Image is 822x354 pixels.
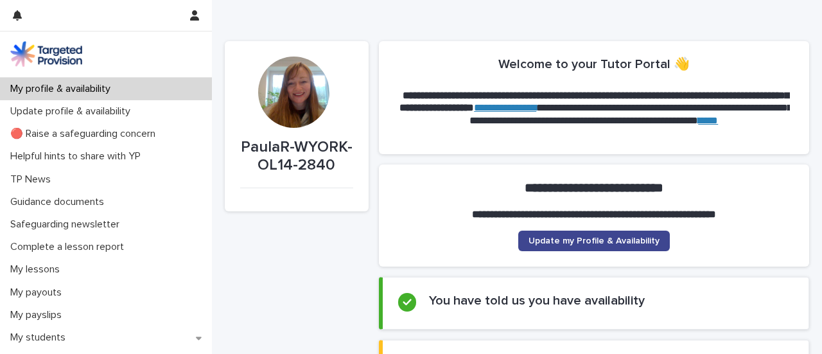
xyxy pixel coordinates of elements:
[5,309,72,321] p: My payslips
[5,83,121,95] p: My profile & availability
[5,218,130,231] p: Safeguarding newsletter
[5,150,151,163] p: Helpful hints to share with YP
[5,241,134,253] p: Complete a lesson report
[10,41,82,67] img: M5nRWzHhSzIhMunXDL62
[5,263,70,276] p: My lessons
[5,128,166,140] p: 🔴 Raise a safeguarding concern
[5,173,61,186] p: TP News
[518,231,670,251] a: Update my Profile & Availability
[5,196,114,208] p: Guidance documents
[240,138,353,175] p: PaulaR-WYORK-OL14-2840
[429,293,645,308] h2: You have told us you have availability
[498,57,690,72] h2: Welcome to your Tutor Portal 👋
[5,332,76,344] p: My students
[529,236,660,245] span: Update my Profile & Availability
[5,105,141,118] p: Update profile & availability
[5,287,72,299] p: My payouts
